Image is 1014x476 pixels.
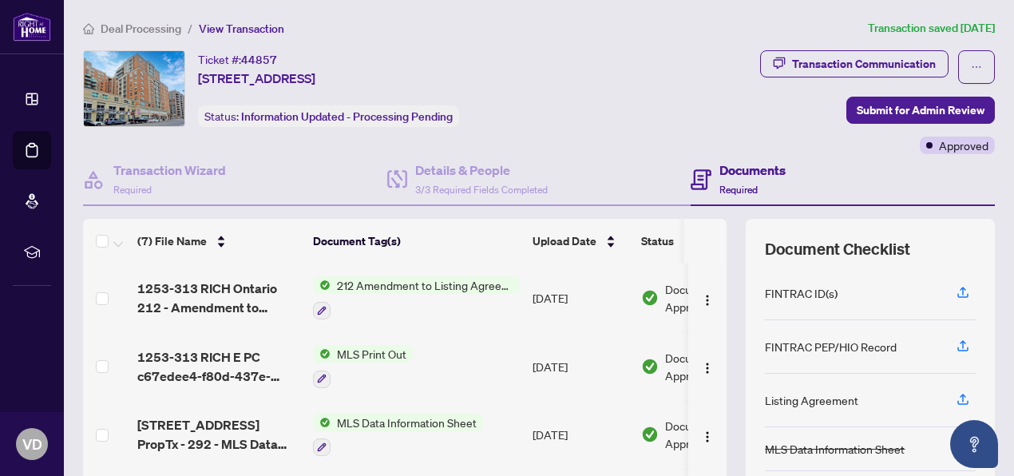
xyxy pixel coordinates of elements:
[137,232,207,250] span: (7) File Name
[701,294,714,307] img: Logo
[198,50,277,69] div: Ticket #:
[84,51,184,126] img: IMG-C12296291_1.jpg
[22,433,42,455] span: VD
[846,97,995,124] button: Submit for Admin Review
[695,354,720,379] button: Logo
[641,289,659,307] img: Document Status
[526,332,635,401] td: [DATE]
[939,137,988,154] span: Approved
[313,414,483,457] button: Status IconMLS Data Information Sheet
[857,97,984,123] span: Submit for Admin Review
[313,345,413,388] button: Status IconMLS Print Out
[331,414,483,431] span: MLS Data Information Sheet
[950,420,998,468] button: Open asap
[792,51,936,77] div: Transaction Communication
[641,358,659,375] img: Document Status
[313,414,331,431] img: Status Icon
[415,184,548,196] span: 3/3 Required Fields Completed
[533,232,596,250] span: Upload Date
[719,184,758,196] span: Required
[131,219,307,264] th: (7) File Name
[765,391,858,409] div: Listing Agreement
[313,276,520,319] button: Status Icon212 Amendment to Listing Agreement - Authority to Offer for Lease Price Change/Extensi...
[665,349,764,384] span: Document Approved
[241,109,453,124] span: Information Updated - Processing Pending
[101,22,181,36] span: Deal Processing
[701,430,714,443] img: Logo
[526,401,635,470] td: [DATE]
[971,61,982,73] span: ellipsis
[665,280,764,315] span: Document Approved
[760,50,949,77] button: Transaction Communication
[188,19,192,38] li: /
[765,440,905,458] div: MLS Data Information Sheet
[635,219,770,264] th: Status
[415,161,548,180] h4: Details & People
[331,276,520,294] span: 212 Amendment to Listing Agreement - Authority to Offer for Lease Price Change/Extension/Amendmen...
[113,184,152,196] span: Required
[198,69,315,88] span: [STREET_ADDRESS]
[641,232,674,250] span: Status
[526,219,635,264] th: Upload Date
[137,347,300,386] span: 1253-313 RICH E PC c67edee4-f80d-437e-af37-d22a1e230f17.pdf
[113,161,226,180] h4: Transaction Wizard
[137,415,300,454] span: [STREET_ADDRESS] PropTx - 292 - MLS Data Information Form - Condo_Co-op_Co-Ownership_Time Share -...
[241,53,277,67] span: 44857
[137,279,300,317] span: 1253-313 RICH Ontario 212 - Amendment to Listing Agreement Authority to Offer for Lease Price Cha...
[765,238,910,260] span: Document Checklist
[313,345,331,363] img: Status Icon
[665,417,764,452] span: Document Approved
[83,23,94,34] span: home
[13,12,51,42] img: logo
[695,285,720,311] button: Logo
[868,19,995,38] article: Transaction saved [DATE]
[307,219,526,264] th: Document Tag(s)
[719,161,786,180] h4: Documents
[701,362,714,375] img: Logo
[765,284,838,302] div: FINTRAC ID(s)
[641,426,659,443] img: Document Status
[313,276,331,294] img: Status Icon
[331,345,413,363] span: MLS Print Out
[765,338,897,355] div: FINTRAC PEP/HIO Record
[695,422,720,447] button: Logo
[199,22,284,36] span: View Transaction
[526,264,635,332] td: [DATE]
[198,105,459,127] div: Status:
